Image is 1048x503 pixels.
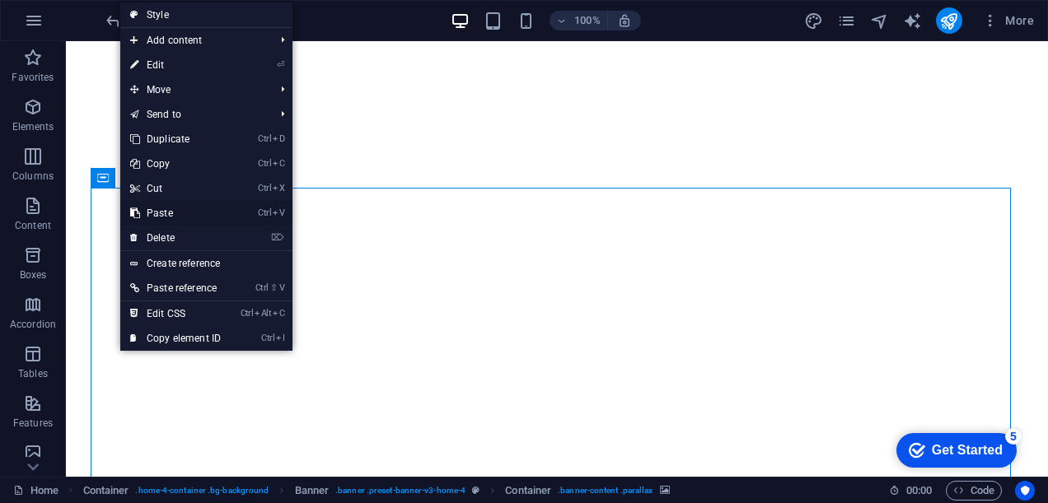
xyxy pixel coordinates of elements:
[103,11,123,30] button: undo
[870,11,890,30] button: navigator
[18,367,48,380] p: Tables
[120,53,231,77] a: ⏎Edit
[617,13,632,28] i: On resize automatically adjust zoom level to fit chosen device.
[804,12,823,30] i: Design (Ctrl+Alt+Y)
[120,127,231,151] a: CtrlDDuplicate
[273,183,284,193] i: X
[946,481,1002,501] button: Code
[273,133,284,144] i: D
[889,481,933,501] h6: Session time
[15,219,51,232] p: Content
[837,11,857,30] button: pages
[903,11,923,30] button: text_generator
[936,7,962,34] button: publish
[939,12,958,30] i: Publish
[120,102,268,127] a: Send to
[982,12,1034,29] span: More
[13,481,58,501] a: Click to cancel selection. Double-click to open Pages
[258,207,271,218] i: Ctrl
[660,486,670,495] i: This element contains a background
[255,308,271,319] i: Alt
[83,481,129,501] span: Click to select. Double-click to edit
[335,481,466,501] span: . banner .preset-banner-v3-home-4
[975,7,1041,34] button: More
[279,282,284,293] i: V
[104,12,123,30] i: Undo: Font style (italic -> normal) (Ctrl+Z)
[558,481,653,501] span: . banner-content .parallax
[550,11,608,30] button: 100%
[870,12,889,30] i: Navigator
[258,158,271,169] i: Ctrl
[13,8,133,43] div: Get Started 5 items remaining, 0% complete
[270,282,278,293] i: ⇧
[120,301,231,326] a: CtrlAltCEdit CSS
[837,12,856,30] i: Pages (Ctrl+Alt+S)
[135,481,269,501] span: . home-4-container .bg-background
[120,201,231,226] a: CtrlVPaste
[505,481,551,501] span: Click to select. Double-click to edit
[273,207,284,218] i: V
[273,308,284,319] i: C
[271,232,284,243] i: ⌦
[120,2,292,27] a: Style
[258,133,271,144] i: Ctrl
[273,158,284,169] i: C
[261,333,274,343] i: Ctrl
[903,12,922,30] i: AI Writer
[12,120,54,133] p: Elements
[83,481,670,501] nav: breadcrumb
[255,282,269,293] i: Ctrl
[574,11,601,30] h6: 100%
[1015,481,1035,501] button: Usercentrics
[472,486,480,495] i: This element is a customizable preset
[120,151,231,176] a: CtrlCCopy
[10,318,56,331] p: Accordion
[12,71,54,84] p: Favorites
[120,28,268,53] span: Add content
[12,170,54,183] p: Columns
[953,481,994,501] span: Code
[120,77,268,102] span: Move
[276,333,284,343] i: I
[120,176,231,201] a: CtrlXCut
[804,11,824,30] button: design
[120,326,231,351] a: CtrlICopy element ID
[918,484,920,496] span: :
[49,18,119,33] div: Get Started
[120,226,231,250] a: ⌦Delete
[277,59,284,70] i: ⏎
[120,251,292,276] a: Create reference
[120,276,231,300] a: Ctrl⇧VPaste reference
[906,481,932,501] span: 00 00
[13,417,53,430] p: Features
[20,268,47,282] p: Boxes
[258,183,271,193] i: Ctrl
[122,3,138,20] div: 5
[295,481,330,501] span: Click to select. Double-click to edit
[241,308,254,319] i: Ctrl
